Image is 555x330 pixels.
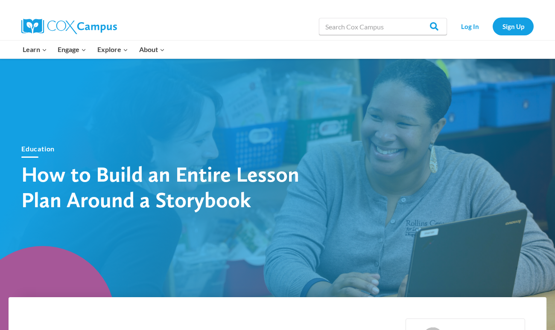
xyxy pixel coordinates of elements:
a: Sign Up [493,17,534,35]
a: Education [21,145,55,153]
nav: Primary Navigation [17,41,170,58]
span: About [139,44,165,55]
h1: How to Build an Entire Lesson Plan Around a Storybook [21,161,320,212]
a: Log In [451,17,488,35]
img: Cox Campus [21,19,117,34]
input: Search Cox Campus [319,18,447,35]
span: Learn [23,44,47,55]
span: Explore [97,44,128,55]
span: Engage [58,44,86,55]
nav: Secondary Navigation [451,17,534,35]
